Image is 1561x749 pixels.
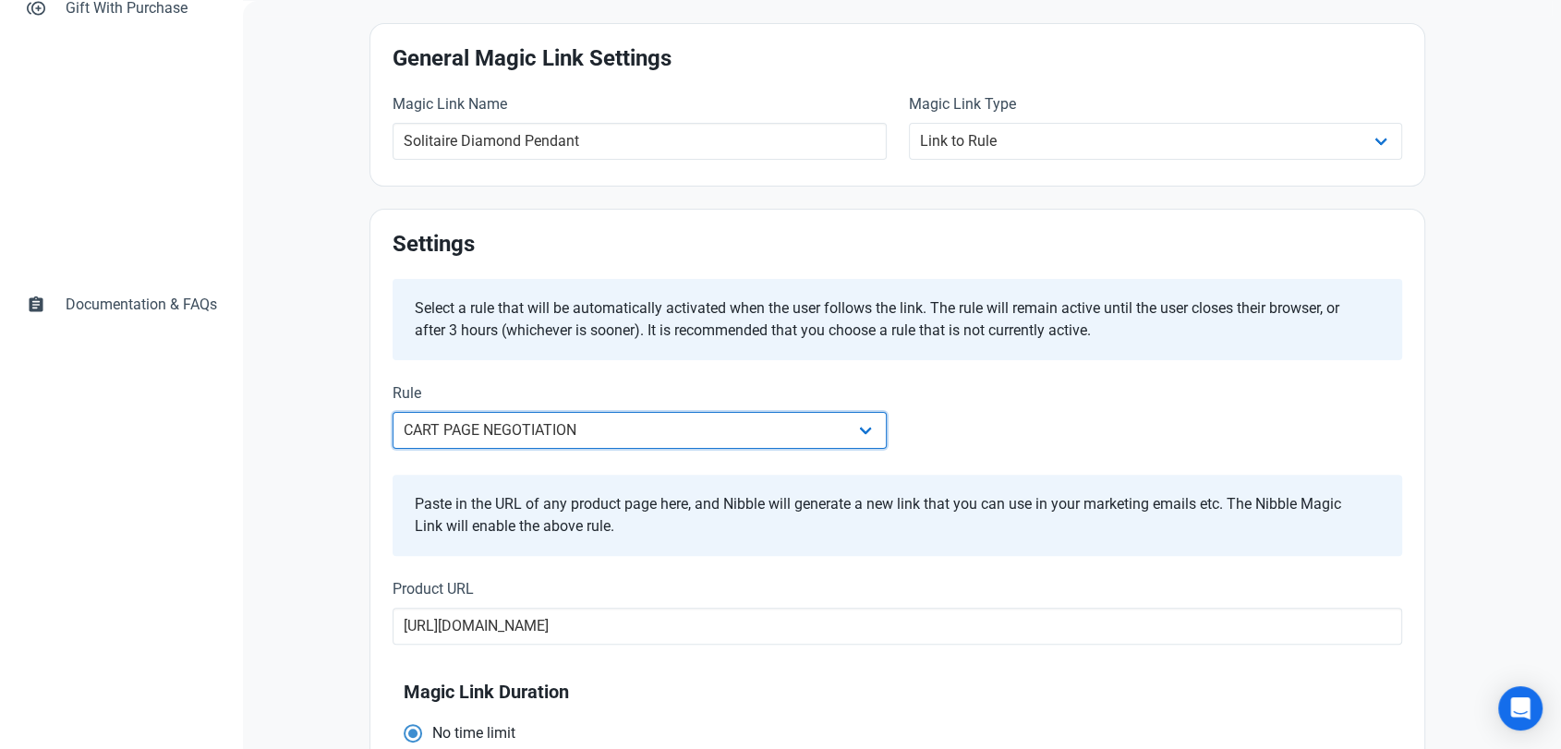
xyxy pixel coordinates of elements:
[393,382,887,405] label: Rule
[404,682,1391,703] h3: Magic Link Duration
[1498,686,1543,731] div: Open Intercom Messenger
[415,297,1365,342] div: Select a rule that will be automatically activated when the user follows the link. The rule will ...
[909,93,1403,115] label: Magic Link Type
[393,608,1402,645] input: Paste your Product Detail Page URL here...
[415,493,1365,538] div: Paste in the URL of any product page here, and Nibble will generate a new link that you can use i...
[393,578,1402,600] label: Product URL
[27,294,45,312] span: assignment
[422,724,515,743] span: No time limit
[393,232,1402,257] h2: Settings
[15,283,228,327] a: assignmentDocumentation & FAQs
[393,46,1402,71] h2: General Magic Link Settings
[393,93,887,115] label: Magic Link Name
[66,294,217,316] span: Documentation & FAQs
